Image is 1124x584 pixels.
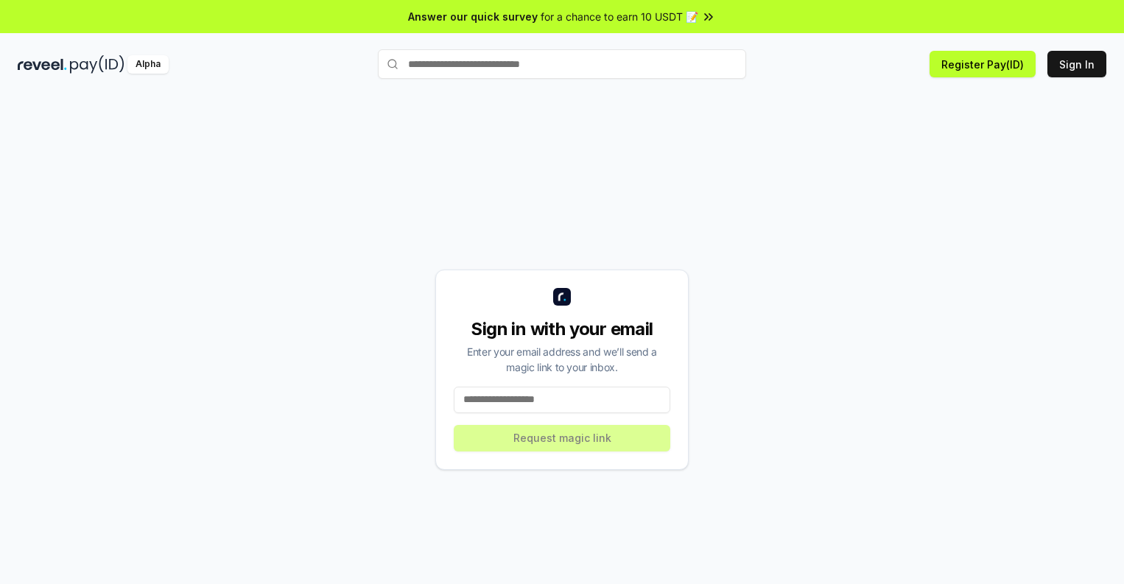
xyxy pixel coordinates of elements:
button: Register Pay(ID) [930,51,1036,77]
img: pay_id [70,55,124,74]
div: Alpha [127,55,169,74]
img: logo_small [553,288,571,306]
span: Answer our quick survey [408,9,538,24]
span: for a chance to earn 10 USDT 📝 [541,9,698,24]
button: Sign In [1047,51,1106,77]
div: Enter your email address and we’ll send a magic link to your inbox. [454,344,670,375]
div: Sign in with your email [454,317,670,341]
img: reveel_dark [18,55,67,74]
